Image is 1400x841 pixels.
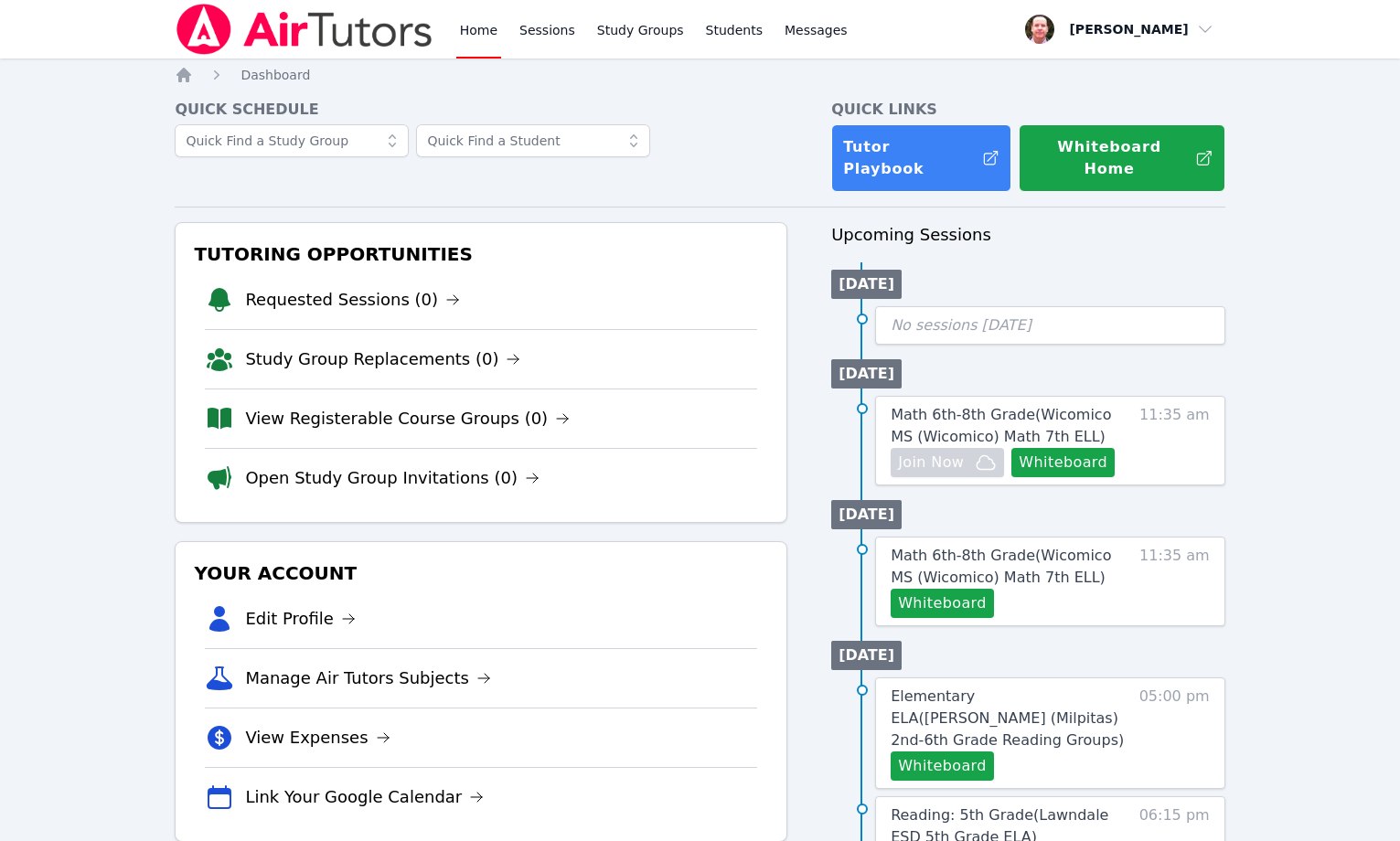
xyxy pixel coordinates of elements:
[245,406,570,431] a: View Registerable Course Groups (0)
[1011,448,1115,477] button: Whiteboard
[416,124,650,157] input: Quick Find a Student
[891,316,1031,334] span: No sessions [DATE]
[891,448,1004,477] button: Join Now
[891,687,1124,749] span: Elementary ELA ( [PERSON_NAME] (Milpitas) 2nd-6th Grade Reading Groups )
[898,452,964,474] span: Join Now
[175,4,433,55] img: Air Tutors
[240,68,310,82] span: Dashboard
[831,222,1225,248] h3: Upcoming Sessions
[175,66,1224,84] nav: Breadcrumb
[831,270,902,299] li: [DATE]
[190,238,772,271] h3: Tutoring Opportunities
[1139,545,1210,618] span: 11:35 am
[1019,124,1224,192] button: Whiteboard Home
[891,686,1129,751] a: Elementary ELA([PERSON_NAME] (Milpitas) 2nd-6th Grade Reading Groups)
[245,465,540,491] a: Open Study Group Invitations (0)
[245,725,390,751] a: View Expenses
[831,641,902,670] li: [DATE]
[245,346,520,372] a: Study Group Replacements (0)
[1139,404,1210,477] span: 11:35 am
[1139,686,1210,781] span: 05:00 pm
[245,287,460,313] a: Requested Sessions (0)
[831,124,1011,192] a: Tutor Playbook
[245,665,491,691] a: Manage Air Tutors Subjects
[891,589,994,618] button: Whiteboard
[240,66,310,84] a: Dashboard
[831,359,902,389] li: [DATE]
[891,547,1111,586] span: Math 6th-8th Grade ( Wicomico MS (Wicomico) Math 7th ELL )
[891,406,1111,445] span: Math 6th-8th Grade ( Wicomico MS (Wicomico) Math 7th ELL )
[175,124,409,157] input: Quick Find a Study Group
[891,545,1129,589] a: Math 6th-8th Grade(Wicomico MS (Wicomico) Math 7th ELL)
[831,500,902,529] li: [DATE]
[785,21,848,39] span: Messages
[891,404,1129,448] a: Math 6th-8th Grade(Wicomico MS (Wicomico) Math 7th ELL)
[831,99,1225,121] h4: Quick Links
[245,606,356,632] a: Edit Profile
[175,99,787,121] h4: Quick Schedule
[190,557,772,590] h3: Your Account
[245,784,484,810] a: Link Your Google Calendar
[891,751,994,781] button: Whiteboard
